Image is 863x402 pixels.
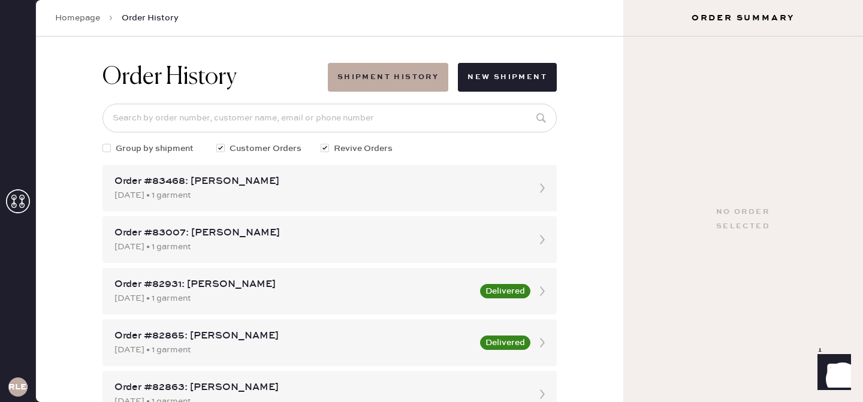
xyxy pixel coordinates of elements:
a: Homepage [55,12,100,24]
iframe: Front Chat [806,348,858,400]
span: Group by shipment [116,142,194,155]
div: [DATE] • 1 garment [114,343,473,356]
span: Customer Orders [230,142,301,155]
div: [DATE] • 1 garment [114,240,523,253]
button: Delivered [480,284,530,298]
div: No order selected [716,205,770,234]
button: Delivered [480,335,530,350]
span: Order History [122,12,179,24]
input: Search by order number, customer name, email or phone number [102,104,557,132]
div: Order #82931: [PERSON_NAME] [114,277,473,292]
h3: Order Summary [623,12,863,24]
div: Order #83468: [PERSON_NAME] [114,174,523,189]
span: Revive Orders [334,142,393,155]
h1: Order History [102,63,237,92]
h3: RLESA [8,383,28,391]
div: [DATE] • 1 garment [114,189,523,202]
div: Order #83007: [PERSON_NAME] [114,226,523,240]
button: New Shipment [458,63,557,92]
div: Order #82863: [PERSON_NAME] [114,380,523,395]
div: Order #82865: [PERSON_NAME] [114,329,473,343]
div: [DATE] • 1 garment [114,292,473,305]
button: Shipment History [328,63,448,92]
